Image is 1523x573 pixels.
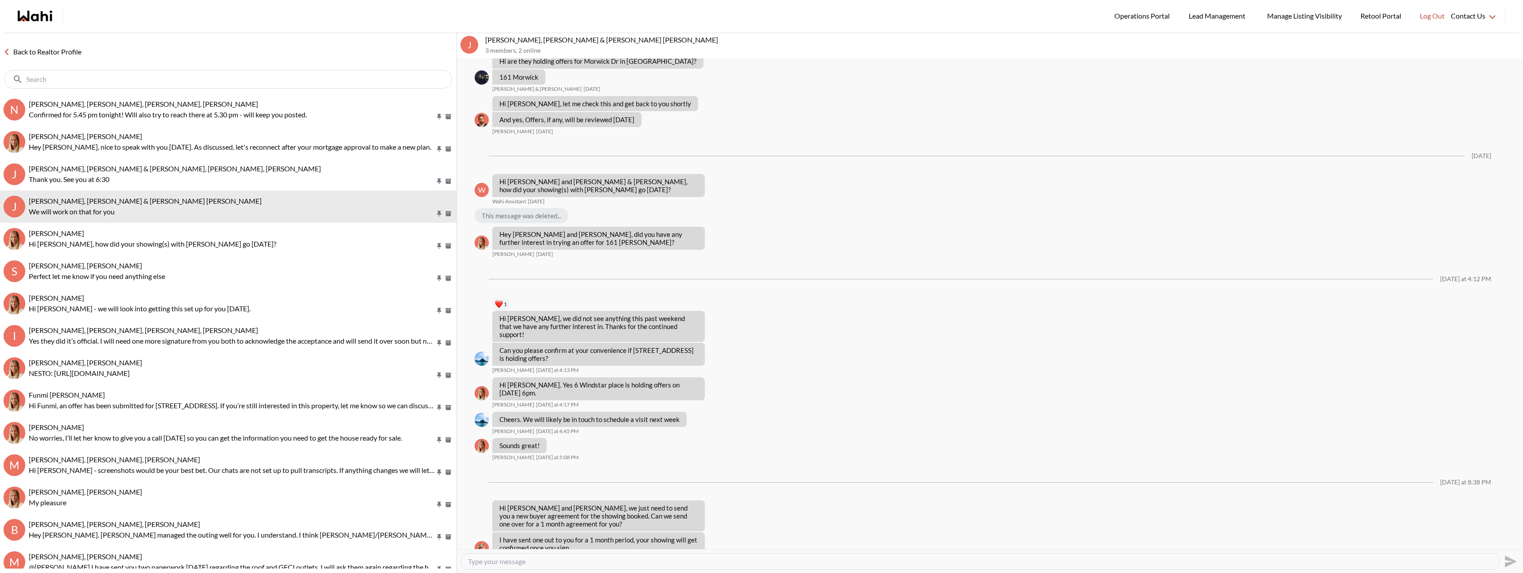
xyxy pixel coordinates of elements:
img: B [475,113,489,127]
button: Pin [435,436,443,444]
span: [PERSON_NAME], [PERSON_NAME] & [PERSON_NAME], [PERSON_NAME], [PERSON_NAME] [29,164,321,173]
time: 2025-08-15T20:17:42.687Z [536,401,579,408]
button: Archive [444,275,453,282]
button: Pin [435,275,443,282]
p: Hi [PERSON_NAME] - we will look into getting this set up for you [DATE]. [29,303,435,314]
span: [PERSON_NAME] & [PERSON_NAME] [492,85,582,93]
p: Sounds great! [499,441,540,449]
img: S [4,487,25,508]
div: J [460,36,478,54]
img: J [475,70,489,85]
div: Hazel Angeles, Michelle [4,131,25,153]
p: Cheers. We will likely be in touch to schedule a visit next week [499,415,680,423]
span: [PERSON_NAME] [492,251,534,258]
span: [PERSON_NAME] [29,423,84,431]
div: Michelle Ryckman [475,386,489,400]
div: I [4,325,25,347]
span: [PERSON_NAME], [PERSON_NAME], [PERSON_NAME], [PERSON_NAME] [29,100,258,108]
div: This message was deleted... [475,208,568,223]
p: Hey [PERSON_NAME] and [PERSON_NAME], did you have any further interest in trying an offer for 161... [499,230,698,246]
div: Sachinkumar Mali, Michelle [4,487,25,508]
time: 2025-08-15T20:45:02.382Z [536,428,579,435]
span: [PERSON_NAME] [492,367,534,374]
button: Pin [435,242,443,250]
span: [PERSON_NAME], [PERSON_NAME] [29,261,142,270]
button: Pin [435,468,443,476]
p: Hi [PERSON_NAME] and [PERSON_NAME] & [PERSON_NAME], how did your showing(s) with [PERSON_NAME] go... [499,178,698,194]
p: Yes they did it’s official. I will need one more signature from you both to acknowledge the accep... [29,336,435,346]
div: [DATE] at 4:12 PM [1440,275,1491,283]
time: 2025-08-15T20:13:29.986Z [536,367,579,374]
div: Michelle Ryckman [475,236,489,250]
p: We will work on that for you [29,206,435,217]
a: Wahi homepage [18,11,52,21]
button: Archive [444,210,453,217]
div: Jason Brown [475,413,489,427]
div: S [4,260,25,282]
span: Retool Portal [1361,10,1404,22]
div: [DATE] [1472,152,1491,160]
button: Pin [435,307,443,314]
p: Perfect let me know if you need anything else [29,271,435,282]
div: B [4,519,25,541]
img: T [4,422,25,444]
p: @[PERSON_NAME] I have sent you two paperwork [DATE] regarding the roof and GFCI outlets. I will a... [29,562,435,573]
p: Can you please confirm at your convenience if [STREET_ADDRESS] is holding offers? [499,346,698,362]
div: Reaction list [492,297,708,311]
div: W [475,183,489,197]
button: Pin [435,339,443,347]
p: Hey [PERSON_NAME]. [PERSON_NAME] managed the outing well for you. I understand. I think [PERSON_N... [29,530,435,540]
span: 1 [504,301,507,308]
button: Archive [444,339,453,347]
div: N [4,99,25,120]
p: No worries, I’ll let her know to give you a call [DATE] so you can get the information you need t... [29,433,435,443]
span: [PERSON_NAME], [PERSON_NAME], [PERSON_NAME] [29,520,200,528]
textarea: Type your message [468,557,1492,566]
span: Log Out [1420,10,1445,22]
div: [DATE] at 8:38 PM [1440,479,1491,486]
img: J [475,352,489,366]
button: Pin [435,533,443,541]
p: Confirmed for 5.45 pm tonight! Will also try to reach there at 5.30 pm - will keep you posted. [29,109,435,120]
p: Hi [PERSON_NAME], we did not see anything this past weekend that we have any further interest in.... [499,314,698,338]
img: M [475,236,489,250]
div: M [4,551,25,573]
button: Pin [435,145,443,153]
p: 3 members , 2 online [485,47,1519,54]
button: Archive [444,468,453,476]
span: [PERSON_NAME], [PERSON_NAME] [29,132,142,140]
time: 2025-08-10T20:22:57.174Z [584,85,600,93]
button: Archive [444,113,453,120]
img: M [475,439,489,453]
button: Archive [444,307,453,314]
div: Efrem Abraham, Michelle [4,357,25,379]
p: Hi [PERSON_NAME] - screenshots would be your best bet. Our chats are not set up to pull transcrip... [29,465,435,476]
time: 2025-08-10T20:37:29.315Z [536,128,553,135]
button: Pin [435,372,443,379]
p: And yes, Offers, if any, will be reviewed [DATE] [499,116,634,124]
span: [PERSON_NAME], [PERSON_NAME] [29,358,142,367]
p: 161 Morwick [499,73,538,81]
span: [PERSON_NAME] [492,454,534,461]
div: M [4,454,25,476]
p: Hi [PERSON_NAME] and [PERSON_NAME], we just need to send you a new buyer agreement for the showin... [499,504,698,528]
p: Hey [PERSON_NAME], nice to speak with you [DATE]. As discussed, let's reconnect after your mortga... [29,142,435,152]
p: [PERSON_NAME], [PERSON_NAME] & [PERSON_NAME] [PERSON_NAME] [485,35,1519,44]
button: Reactions: love [495,301,507,308]
div: Tadia Hines, Michelle [4,422,25,444]
button: Pin [435,178,443,185]
span: Operations Portal [1114,10,1173,22]
span: [PERSON_NAME] [492,428,534,435]
button: Archive [444,501,453,508]
img: M [475,386,489,400]
img: J [475,413,489,427]
time: 2025-08-12T17:38:21.387Z [536,251,553,258]
p: Hi [PERSON_NAME]. Yes 6 Windstar place is holding offers on [DATE] 6pm. [499,381,698,397]
button: Archive [444,565,453,573]
time: 2025-08-15T21:08:36.077Z [536,454,579,461]
div: Behnam Fazili [475,113,489,127]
